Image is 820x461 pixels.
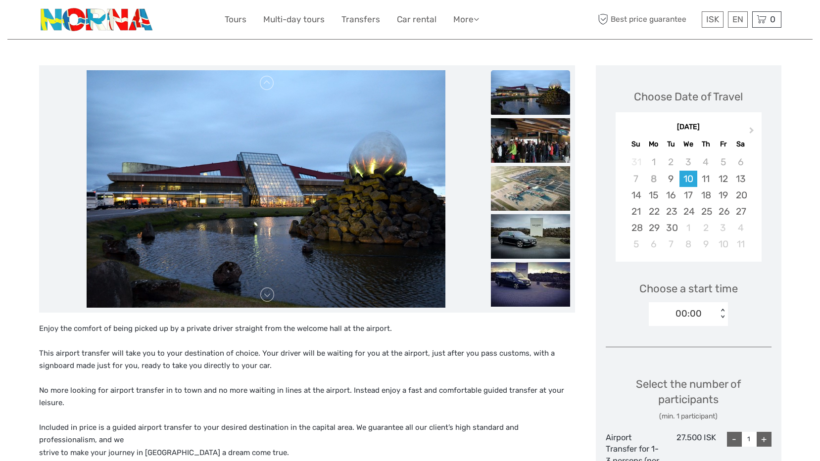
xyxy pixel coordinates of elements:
div: Choose Monday, September 15th, 2025 [645,187,662,203]
div: Sa [732,138,749,151]
div: Choose Sunday, September 28th, 2025 [627,220,645,236]
button: Open LiveChat chat widget [114,15,126,27]
img: b0440060a96740b0b900286ee658dd10_slider_thumbnail.jpeg [491,262,570,307]
span: Best price guarantee [596,11,699,28]
div: Choose Date of Travel [634,89,743,104]
div: Choose Saturday, October 4th, 2025 [732,220,749,236]
div: Choose Sunday, September 14th, 2025 [627,187,645,203]
div: Su [627,138,645,151]
div: Choose Sunday, October 5th, 2025 [627,236,645,252]
p: We're away right now. Please check back later! [14,17,112,25]
img: 1e86d3f8def34c998e4a5701cb744eb5_main_slider.jpeg [87,70,445,308]
div: Th [697,138,715,151]
div: Choose Friday, September 19th, 2025 [715,187,732,203]
div: EN [728,11,748,28]
div: Choose Saturday, October 11th, 2025 [732,236,749,252]
div: Choose Tuesday, September 30th, 2025 [662,220,679,236]
a: More [453,12,479,27]
div: Not available Monday, September 8th, 2025 [645,171,662,187]
div: Choose Wednesday, September 24th, 2025 [679,203,697,220]
div: Choose Tuesday, September 23rd, 2025 [662,203,679,220]
div: Choose Monday, September 22nd, 2025 [645,203,662,220]
div: Choose Thursday, October 2nd, 2025 [697,220,715,236]
div: Not available Wednesday, September 3rd, 2025 [679,154,697,170]
div: Tu [662,138,679,151]
p: This airport transfer will take you to your destination of choice. Your driver will be waiting fo... [39,347,575,372]
div: + [757,432,772,447]
div: Not available Sunday, September 7th, 2025 [627,171,645,187]
div: < > [719,309,727,319]
div: Choose Wednesday, October 1st, 2025 [679,220,697,236]
div: Choose Wednesday, October 8th, 2025 [679,236,697,252]
div: Choose Wednesday, September 17th, 2025 [679,187,697,203]
a: Multi-day tours [263,12,325,27]
div: We [679,138,697,151]
div: Choose Monday, September 29th, 2025 [645,220,662,236]
div: month 2025-09 [619,154,758,252]
a: Transfers [341,12,380,27]
p: No more looking for airport transfer in to town and no more waiting in lines at the airport. Inst... [39,384,575,410]
div: Not available Sunday, August 31st, 2025 [627,154,645,170]
div: Choose Wednesday, September 10th, 2025 [679,171,697,187]
div: Choose Thursday, September 25th, 2025 [697,203,715,220]
span: 0 [769,14,777,24]
div: Choose Friday, September 12th, 2025 [715,171,732,187]
div: Choose Thursday, September 11th, 2025 [697,171,715,187]
div: Choose Monday, October 6th, 2025 [645,236,662,252]
img: 5b37b35948a548e0bcc8482548ad1189_slider_thumbnail.jpeg [491,118,570,163]
div: Mo [645,138,662,151]
span: Choose a start time [639,281,738,296]
div: Fr [715,138,732,151]
div: Choose Friday, October 3rd, 2025 [715,220,732,236]
img: 3202-b9b3bc54-fa5a-4c2d-a914-9444aec66679_logo_small.png [39,7,155,32]
div: Choose Tuesday, September 9th, 2025 [662,171,679,187]
a: Car rental [397,12,436,27]
div: Not available Friday, September 5th, 2025 [715,154,732,170]
p: Enjoy the comfort of being picked up by a private driver straight from the welcome hall at the ai... [39,323,575,335]
div: Choose Saturday, September 20th, 2025 [732,187,749,203]
div: [DATE] [616,122,762,133]
div: Not available Thursday, September 4th, 2025 [697,154,715,170]
div: 00:00 [675,307,702,320]
div: Choose Tuesday, October 7th, 2025 [662,236,679,252]
div: Not available Tuesday, September 2nd, 2025 [662,154,679,170]
div: Choose Tuesday, September 16th, 2025 [662,187,679,203]
div: Select the number of participants [606,376,772,421]
a: Tours [225,12,246,27]
div: Choose Thursday, September 18th, 2025 [697,187,715,203]
img: 1e86d3f8def34c998e4a5701cb744eb5_slider_thumbnail.jpeg [491,70,570,115]
span: ISK [706,14,719,24]
div: Choose Friday, October 10th, 2025 [715,236,732,252]
div: Choose Thursday, October 9th, 2025 [697,236,715,252]
div: Not available Monday, September 1st, 2025 [645,154,662,170]
img: da9cb8a1f8154e8caada83b79bdb2dee_slider_thumbnail.jpeg [491,214,570,259]
div: Not available Saturday, September 6th, 2025 [732,154,749,170]
div: - [727,432,742,447]
div: (min. 1 participant) [606,412,772,421]
div: Choose Saturday, September 13th, 2025 [732,171,749,187]
img: e125cc39de91410a82075c2a11cf3c12_slider_thumbnail.jpeg [491,166,570,211]
p: Included in price is a guided airport transfer to your desired destination in the capital area. W... [39,421,575,460]
button: Next Month [745,125,761,140]
div: Choose Friday, September 26th, 2025 [715,203,732,220]
div: Choose Saturday, September 27th, 2025 [732,203,749,220]
div: Choose Sunday, September 21st, 2025 [627,203,645,220]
